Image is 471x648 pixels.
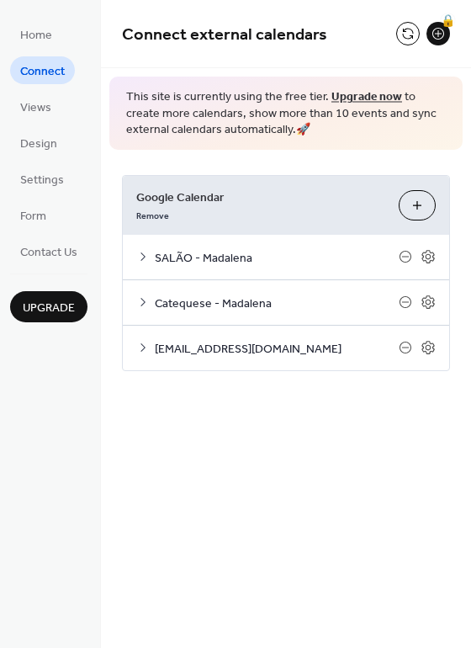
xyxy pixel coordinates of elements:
[20,244,77,262] span: Contact Us
[122,19,327,51] span: Connect external calendars
[10,201,56,229] a: Form
[136,210,169,221] span: Remove
[20,208,46,226] span: Form
[20,27,52,45] span: Home
[155,249,399,267] span: SALÃO - Madalena
[331,86,402,109] a: Upgrade now
[10,237,87,265] a: Contact Us
[10,129,67,157] a: Design
[155,340,399,358] span: [EMAIL_ADDRESS][DOMAIN_NAME]
[23,300,75,317] span: Upgrade
[126,89,446,139] span: This site is currently using the free tier. to create more calendars, show more than 10 events an...
[10,291,87,322] button: Upgrade
[10,165,74,193] a: Settings
[136,189,385,206] span: Google Calendar
[10,56,75,84] a: Connect
[10,93,61,120] a: Views
[20,99,51,117] span: Views
[10,20,62,48] a: Home
[20,63,65,81] span: Connect
[20,172,64,189] span: Settings
[155,295,399,312] span: Catequese - Madalena
[20,135,57,153] span: Design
